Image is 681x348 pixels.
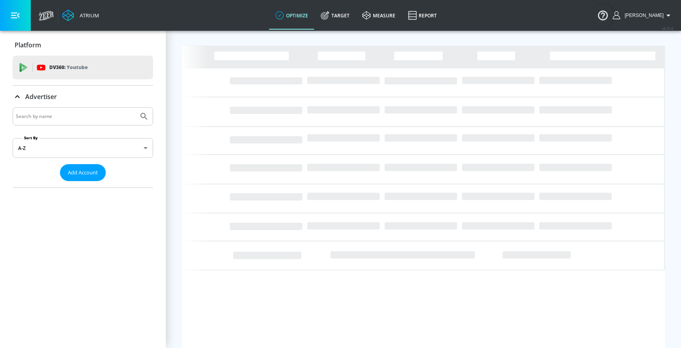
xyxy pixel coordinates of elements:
a: Report [402,1,443,30]
a: optimize [269,1,314,30]
div: Atrium [77,12,99,19]
a: Target [314,1,356,30]
button: [PERSON_NAME] [613,11,673,20]
nav: list of Advertiser [13,181,153,187]
span: login as: andres.hernandez@zefr.com [621,13,664,18]
div: A-Z [13,138,153,158]
span: v 4.25.4 [662,26,673,30]
p: Platform [15,41,41,49]
div: Platform [13,34,153,56]
p: DV360: [49,63,88,72]
button: Open Resource Center [592,4,614,26]
label: Sort By [22,135,39,140]
div: DV360: Youtube [13,56,153,79]
button: Add Account [60,164,106,181]
input: Search by name [16,111,135,122]
div: Advertiser [13,107,153,187]
a: measure [356,1,402,30]
a: Atrium [62,9,99,21]
div: Advertiser [13,86,153,108]
p: Advertiser [25,92,57,101]
p: Youtube [67,63,88,71]
span: Add Account [68,168,98,177]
